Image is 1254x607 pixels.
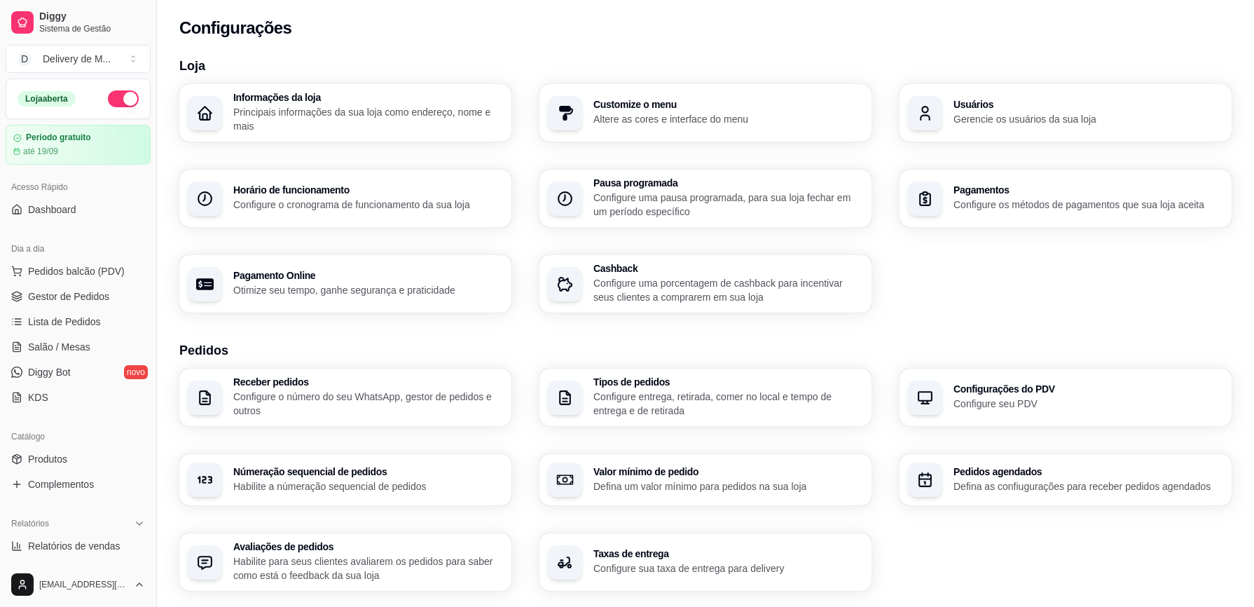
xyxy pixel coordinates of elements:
button: Pedidos agendadosDefina as confiugurações para receber pedidos agendados [900,454,1232,505]
p: Configure o cronograma de funcionamento da sua loja [233,198,503,212]
button: Pausa programadaConfigure uma pausa programada, para sua loja fechar em um período específico [539,170,871,227]
p: Configure seu PDV [953,397,1223,411]
h3: Tipos de pedidos [593,377,863,387]
h3: Receber pedidos [233,377,503,387]
div: Catálogo [6,425,151,448]
button: Taxas de entregaConfigure sua taxa de entrega para delivery [539,533,871,591]
h3: Informações da loja [233,93,503,102]
h3: Avaliações de pedidos [233,542,503,552]
div: Acesso Rápido [6,176,151,198]
a: Diggy Botnovo [6,361,151,383]
span: Lista de Pedidos [28,315,101,329]
span: D [18,52,32,66]
span: [EMAIL_ADDRESS][DOMAIN_NAME] [39,579,128,590]
button: CashbackConfigure uma porcentagem de cashback para incentivar seus clientes a comprarem em sua loja [539,255,871,313]
button: Receber pedidosConfigure o número do seu WhatsApp, gestor de pedidos e outros [179,369,511,426]
span: Produtos [28,452,67,466]
p: Configure entrega, retirada, comer no local e tempo de entrega e de retirada [593,390,863,418]
button: Informações da lojaPrincipais informações da sua loja como endereço, nome e mais [179,84,511,142]
h3: Pedidos agendados [953,467,1223,477]
a: KDS [6,386,151,409]
p: Configure os métodos de pagamentos que sua loja aceita [953,198,1223,212]
h3: Taxas de entrega [593,549,863,559]
a: Relatório de clientes [6,560,151,582]
button: Pedidos balcão (PDV) [6,260,151,282]
p: Habilite a númeração sequencial de pedidos [233,479,503,493]
p: Defina as confiugurações para receber pedidos agendados [953,479,1223,493]
p: Configure o número do seu WhatsApp, gestor de pedidos e outros [233,390,503,418]
a: Complementos [6,473,151,496]
button: Pagamento OnlineOtimize seu tempo, ganhe segurança e praticidade [179,255,511,313]
a: Produtos [6,448,151,470]
p: Altere as cores e interface do menu [593,112,863,126]
h3: Númeração sequencial de pedidos [233,467,503,477]
h3: Usuários [953,100,1223,109]
span: Dashboard [28,203,76,217]
button: Customize o menuAltere as cores e interface do menu [539,84,871,142]
a: Período gratuitoaté 19/09 [6,125,151,165]
div: Dia a dia [6,238,151,260]
span: Diggy Bot [28,365,71,379]
div: Loja aberta [18,91,76,107]
button: Alterar Status [108,90,139,107]
span: Relatórios de vendas [28,539,120,553]
button: PagamentosConfigure os métodos de pagamentos que sua loja aceita [900,170,1232,227]
span: KDS [28,390,48,404]
span: Gestor de Pedidos [28,289,109,303]
a: Relatórios de vendas [6,535,151,557]
p: Configure sua taxa de entrega para delivery [593,561,863,575]
p: Configure uma pausa programada, para sua loja fechar em um período específico [593,191,863,219]
article: Período gratuito [26,132,91,143]
a: Dashboard [6,198,151,221]
span: Pedidos balcão (PDV) [28,264,125,278]
article: até 19/09 [23,146,58,157]
span: Complementos [28,477,94,491]
h3: Configurações do PDV [953,384,1223,394]
button: [EMAIL_ADDRESS][DOMAIN_NAME] [6,568,151,601]
p: Habilite para seus clientes avaliarem os pedidos para saber como está o feedback da sua loja [233,554,503,582]
p: Defina um valor mínimo para pedidos na sua loja [593,479,863,493]
a: Lista de Pedidos [6,311,151,333]
h3: Pagamentos [953,185,1223,195]
button: Horário de funcionamentoConfigure o cronograma de funcionamento da sua loja [179,170,511,227]
button: UsuáriosGerencie os usuários da sua loja [900,84,1232,142]
h3: Pausa programada [593,178,863,188]
button: Configurações do PDVConfigure seu PDV [900,369,1232,426]
p: Gerencie os usuários da sua loja [953,112,1223,126]
button: Avaliações de pedidosHabilite para seus clientes avaliarem os pedidos para saber como está o feed... [179,533,511,591]
a: Salão / Mesas [6,336,151,358]
button: Select a team [6,45,151,73]
p: Otimize seu tempo, ganhe segurança e praticidade [233,283,503,297]
a: Gestor de Pedidos [6,285,151,308]
div: Delivery de M ... [43,52,111,66]
h3: Customize o menu [593,100,863,109]
a: DiggySistema de Gestão [6,6,151,39]
h3: Valor mínimo de pedido [593,467,863,477]
p: Configure uma porcentagem de cashback para incentivar seus clientes a comprarem em sua loja [593,276,863,304]
span: Relatórios [11,518,49,529]
h3: Pedidos [179,341,1232,360]
button: Valor mínimo de pedidoDefina um valor mínimo para pedidos na sua loja [539,454,871,505]
span: Sistema de Gestão [39,23,145,34]
h2: Configurações [179,17,291,39]
p: Principais informações da sua loja como endereço, nome e mais [233,105,503,133]
h3: Horário de funcionamento [233,185,503,195]
h3: Loja [179,56,1232,76]
button: Tipos de pedidosConfigure entrega, retirada, comer no local e tempo de entrega e de retirada [539,369,871,426]
span: Salão / Mesas [28,340,90,354]
span: Diggy [39,11,145,23]
button: Númeração sequencial de pedidosHabilite a númeração sequencial de pedidos [179,454,511,505]
h3: Pagamento Online [233,271,503,280]
h3: Cashback [593,264,863,273]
